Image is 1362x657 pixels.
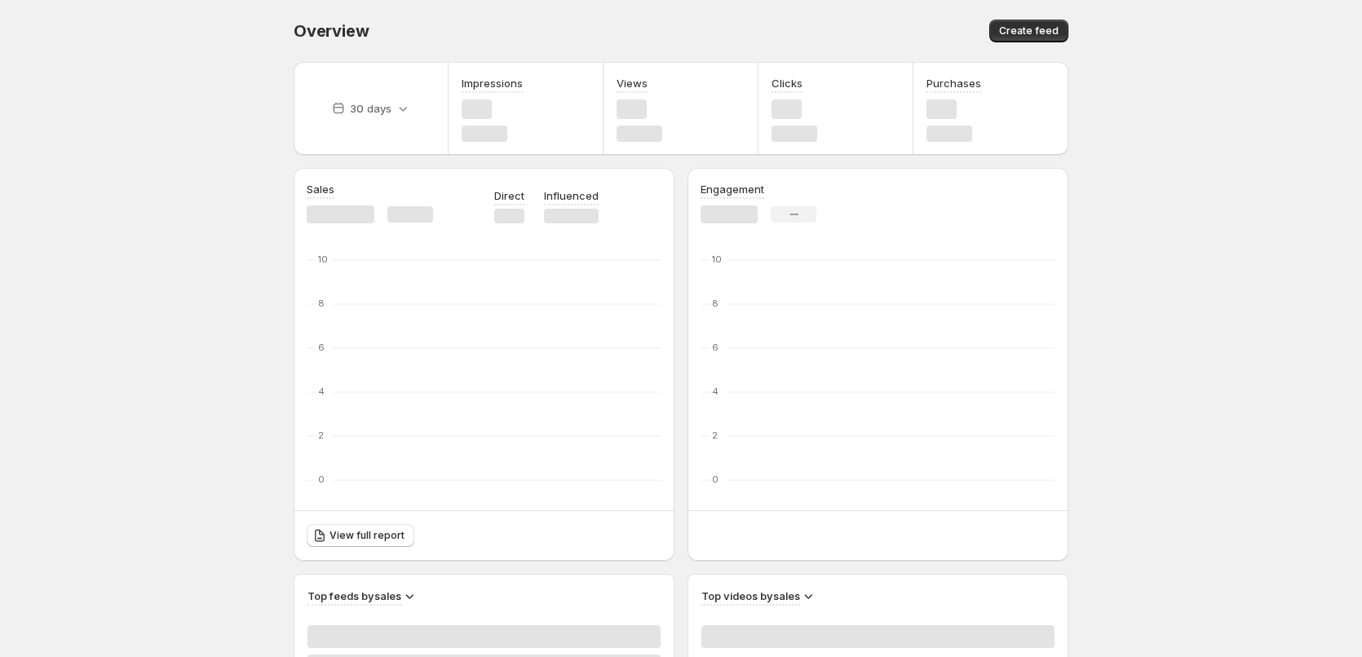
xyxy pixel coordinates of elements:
[617,75,648,91] h3: Views
[350,100,391,117] p: 30 days
[318,430,324,441] text: 2
[712,474,719,485] text: 0
[307,181,334,197] h3: Sales
[544,187,599,204] p: Influenced
[712,430,718,441] text: 2
[462,75,523,91] h3: Impressions
[989,20,1068,42] button: Create feed
[307,588,401,604] h3: Top feeds by sales
[318,474,325,485] text: 0
[318,386,325,397] text: 4
[701,181,764,197] h3: Engagement
[294,21,369,41] span: Overview
[712,342,719,353] text: 6
[926,75,981,91] h3: Purchases
[712,386,719,397] text: 4
[318,298,325,309] text: 8
[712,298,719,309] text: 8
[712,254,722,265] text: 10
[772,75,803,91] h3: Clicks
[494,187,524,204] p: Direct
[701,588,800,604] h3: Top videos by sales
[999,24,1059,37] span: Create feed
[329,529,405,542] span: View full report
[307,524,414,547] a: View full report
[318,342,325,353] text: 6
[318,254,328,265] text: 10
